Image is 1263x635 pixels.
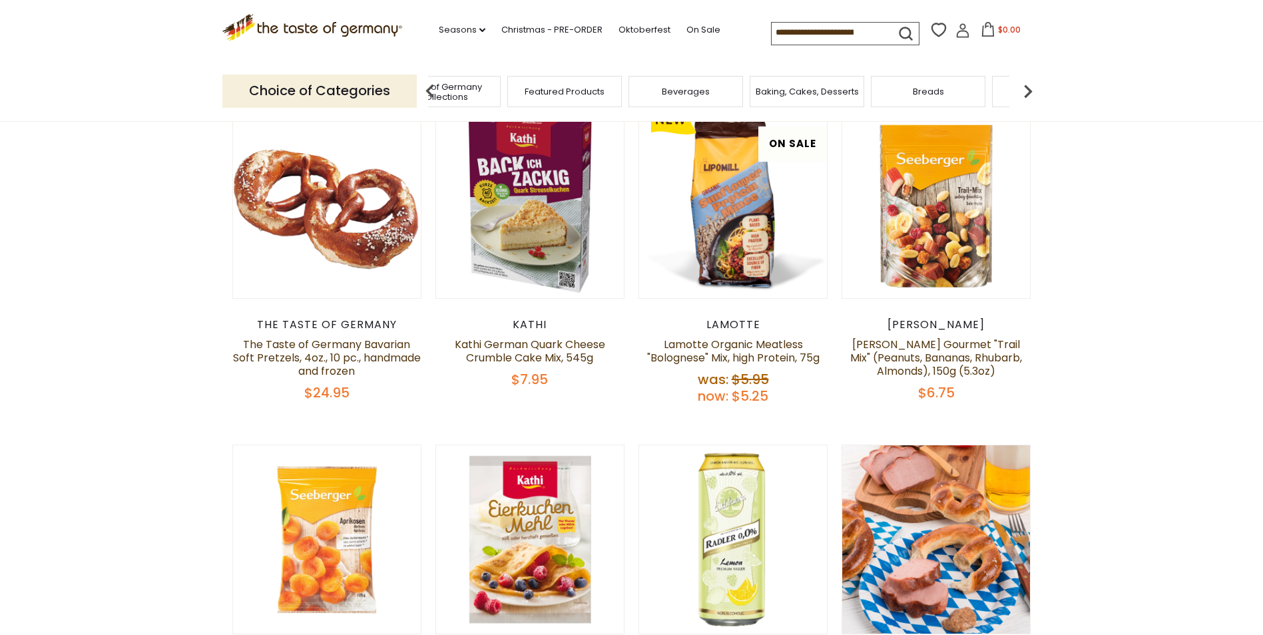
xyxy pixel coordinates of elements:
a: Kathi German Quark Cheese Crumble Cake Mix, 545g [455,337,605,365]
div: Lamotte [638,318,828,331]
a: Seasons [439,23,485,37]
button: $0.00 [973,22,1029,42]
img: Seeberger Soft Apricots Natural Fruit Snack, 200g [233,445,421,634]
a: Christmas - PRE-ORDER [501,23,603,37]
span: $7.95 [511,370,548,389]
span: $5.95 [732,370,769,389]
div: [PERSON_NAME] [842,318,1031,331]
a: Oktoberfest [619,23,670,37]
a: On Sale [686,23,720,37]
div: The Taste of Germany [232,318,422,331]
a: The Taste of Germany Bavarian Soft Pretzels, 4oz., 10 pc., handmade and frozen [233,337,421,379]
img: Eichbaum "Lemon Radler" Carbonated Beverage , 500ml [639,445,828,634]
a: Baking, Cakes, Desserts [756,87,859,97]
div: Kathi [435,318,625,331]
a: Featured Products [525,87,605,97]
img: next arrow [1015,78,1041,105]
label: Now: [698,387,728,405]
img: Lamotte Organic Meatless "Bolognese" Mix, high Protein, 75g [639,110,828,298]
p: Choice of Categories [222,75,417,107]
img: The Taste of Germany Bavarian Soft Pretzels, 4oz., 10 pc., handmade and frozen [233,110,421,298]
span: $6.75 [918,383,955,402]
a: [PERSON_NAME] Gourmet "Trail Mix" (Peanuts, Bananas, Rhubarb, Almonds), 150g (5.3oz) [850,337,1022,379]
span: $5.25 [732,387,768,405]
img: Seeberger Gourmet "Trail Mix" (Peanuts, Bananas, Rhubarb, Almonds), 150g (5.3oz) [842,110,1031,298]
label: Was: [698,370,728,389]
span: $24.95 [304,383,350,402]
a: Lamotte Organic Meatless "Bolognese" Mix, high Protein, 75g [647,337,820,365]
img: previous arrow [417,78,443,105]
a: Beverages [662,87,710,97]
img: Kathi German Pancake Mix, 125g [436,445,625,634]
img: The Taste of Germany Leberkaese & Pretzel Collection [842,445,1031,634]
a: Taste of Germany Collections [390,82,497,102]
a: Breads [913,87,944,97]
img: Kathi German Quark Cheese Crumble Cake Mix, 545g [436,110,625,298]
span: $0.00 [998,24,1021,35]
